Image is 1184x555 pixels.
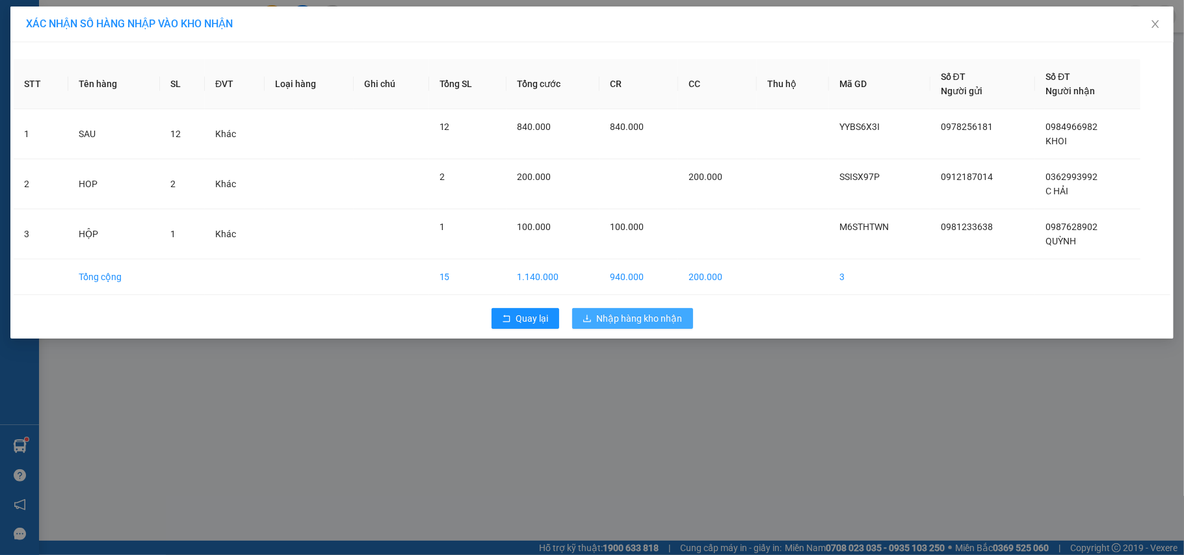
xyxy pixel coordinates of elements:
[689,172,722,182] span: 200.000
[1046,86,1095,96] span: Người nhận
[14,209,68,259] td: 3
[941,71,966,82] span: Số ĐT
[517,122,551,132] span: 840.000
[839,222,889,232] span: M6STHTWN
[941,122,993,132] span: 0978256181
[610,122,644,132] span: 840.000
[572,308,693,329] button: downloadNhập hàng kho nhận
[1046,71,1070,82] span: Số ĐT
[429,259,507,295] td: 15
[205,59,265,109] th: ĐVT
[516,311,549,326] span: Quay lại
[68,59,160,109] th: Tên hàng
[429,59,507,109] th: Tổng SL
[502,314,511,324] span: rollback
[597,311,683,326] span: Nhập hàng kho nhận
[440,122,450,132] span: 12
[440,222,445,232] span: 1
[205,109,265,159] td: Khác
[14,109,68,159] td: 1
[757,59,829,109] th: Thu hộ
[829,59,930,109] th: Mã GD
[678,259,757,295] td: 200.000
[941,222,993,232] span: 0981233638
[68,209,160,259] td: HỘP
[517,172,551,182] span: 200.000
[599,59,678,109] th: CR
[1046,186,1068,196] span: C HẢI
[1046,122,1098,132] span: 0984966982
[941,172,993,182] span: 0912187014
[265,59,354,109] th: Loại hàng
[1046,236,1076,246] span: QUỲNH
[205,159,265,209] td: Khác
[506,259,599,295] td: 1.140.000
[492,308,559,329] button: rollbackQuay lại
[506,59,599,109] th: Tổng cước
[610,222,644,232] span: 100.000
[170,229,176,239] span: 1
[26,18,233,30] span: XÁC NHẬN SỐ HÀNG NHẬP VÀO KHO NHẬN
[678,59,757,109] th: CC
[599,259,678,295] td: 940.000
[14,159,68,209] td: 2
[170,179,176,189] span: 2
[440,172,445,182] span: 2
[205,209,265,259] td: Khác
[68,159,160,209] td: HOP
[160,59,205,109] th: SL
[354,59,428,109] th: Ghi chú
[829,259,930,295] td: 3
[839,172,880,182] span: SSISX97P
[1150,19,1161,29] span: close
[1046,172,1098,182] span: 0362993992
[68,109,160,159] td: SAU
[170,129,181,139] span: 12
[941,86,982,96] span: Người gửi
[14,59,68,109] th: STT
[1046,136,1067,146] span: KHOI
[1046,222,1098,232] span: 0987628902
[68,259,160,295] td: Tổng cộng
[517,222,551,232] span: 100.000
[583,314,592,324] span: download
[1137,6,1174,43] button: Close
[839,122,880,132] span: YYBS6X3I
